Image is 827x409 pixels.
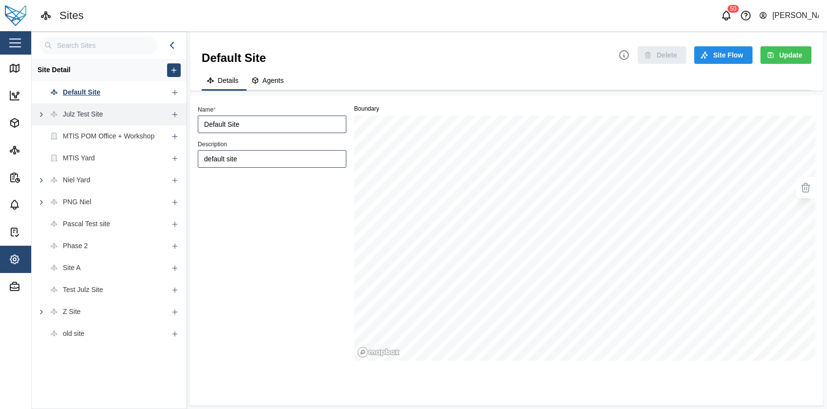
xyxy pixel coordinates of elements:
div: Default Site [202,43,266,67]
a: Mapbox logo [357,347,400,358]
div: Tasks [25,227,51,237]
div: PNG Niel [63,197,91,208]
span: Site Flow [713,47,743,63]
div: Pascal Test site [63,219,110,230]
div: MTIS POM Office + Workshop [63,131,154,142]
span: Update [779,47,802,63]
div: Assets [25,117,54,128]
div: Site Detail [38,65,155,76]
div: Dashboard [25,90,67,101]
input: Search Sites [39,37,157,54]
div: Alarms [25,199,55,210]
div: Test Julz Site [63,285,103,295]
div: Admin [25,281,53,292]
div: Z Site [63,307,81,317]
span: Agents [263,77,284,84]
div: Reports [25,172,57,183]
img: Main Logo [5,5,26,26]
label: Name [198,106,216,113]
div: Niel Yard [63,175,90,186]
div: Default Site [63,87,100,98]
label: Description [198,141,227,148]
div: old site [63,329,84,339]
div: Julz Test Site [63,109,103,120]
div: Phase 2 [63,241,88,252]
div: Sites [59,7,84,24]
div: Site A [63,263,81,273]
span: Details [218,77,239,84]
div: Settings [25,254,58,265]
div: [PERSON_NAME] [772,10,819,22]
div: 50 [727,5,738,13]
button: [PERSON_NAME] [758,9,819,22]
a: Site Flow [694,46,752,64]
div: Sites [25,145,48,156]
button: Update [760,46,811,64]
div: Boundary [354,104,815,114]
div: MTIS Yard [63,153,95,164]
div: Map [25,63,46,74]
